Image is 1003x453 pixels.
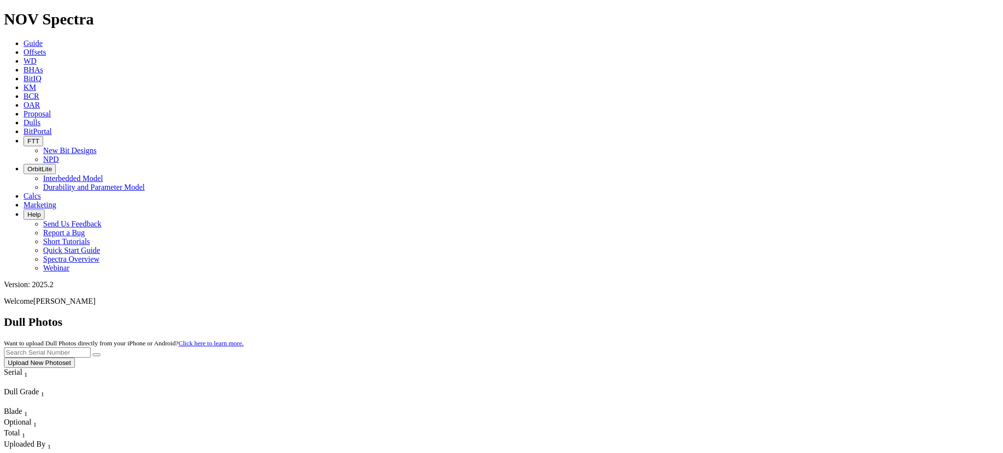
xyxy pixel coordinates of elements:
[4,340,243,347] small: Want to upload Dull Photos directly from your iPhone or Android?
[27,211,41,218] span: Help
[24,39,43,47] a: Guide
[4,398,72,407] div: Column Menu
[4,379,46,387] div: Column Menu
[24,201,56,209] a: Marketing
[43,228,85,237] a: Report a Bug
[43,220,101,228] a: Send Us Feedback
[41,387,45,396] span: Sort None
[27,165,52,173] span: OrbitLite
[48,440,51,448] span: Sort None
[43,255,99,263] a: Spectra Overview
[43,264,70,272] a: Webinar
[24,74,41,83] a: BitIQ
[33,418,37,426] span: Sort None
[24,136,43,146] button: FTT
[22,429,25,437] span: Sort None
[24,101,40,109] a: OAR
[4,368,46,387] div: Sort None
[24,209,45,220] button: Help
[41,390,45,398] sub: 1
[4,418,38,429] div: Optional Sort None
[43,146,96,155] a: New Bit Designs
[4,440,46,448] span: Uploaded By
[4,418,38,429] div: Sort None
[4,347,91,358] input: Search Serial Number
[43,155,59,163] a: NPD
[4,387,72,398] div: Dull Grade Sort None
[24,48,46,56] a: Offsets
[24,368,27,376] span: Sort None
[4,407,38,418] div: Blade Sort None
[4,429,38,439] div: Total Sort None
[27,137,39,145] span: FTT
[4,429,20,437] span: Total
[24,66,43,74] a: BHAs
[43,246,100,254] a: Quick Start Guide
[4,10,999,28] h1: NOV Spectra
[4,387,72,407] div: Sort None
[179,340,244,347] a: Click here to learn more.
[24,192,41,200] a: Calcs
[24,407,27,415] span: Sort None
[4,440,109,451] div: Uploaded By Sort None
[24,83,36,91] a: KM
[24,92,39,100] a: BCR
[4,316,999,329] h2: Dull Photos
[43,183,145,191] a: Durability and Parameter Model
[24,371,27,378] sub: 1
[24,164,56,174] button: OrbitLite
[4,407,38,418] div: Sort None
[24,127,52,136] a: BitPortal
[24,110,51,118] a: Proposal
[48,443,51,450] sub: 1
[24,118,41,127] a: Dulls
[4,407,22,415] span: Blade
[4,368,22,376] span: Serial
[43,237,90,246] a: Short Tutorials
[33,421,37,428] sub: 1
[4,429,38,439] div: Sort None
[4,418,31,426] span: Optional
[4,297,999,306] p: Welcome
[4,368,46,379] div: Serial Sort None
[4,358,75,368] button: Upload New Photoset
[24,57,37,65] a: WD
[24,410,27,417] sub: 1
[4,280,999,289] div: Version: 2025.2
[43,174,103,182] a: Interbedded Model
[4,387,39,396] span: Dull Grade
[33,297,96,305] span: [PERSON_NAME]
[22,432,25,439] sub: 1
